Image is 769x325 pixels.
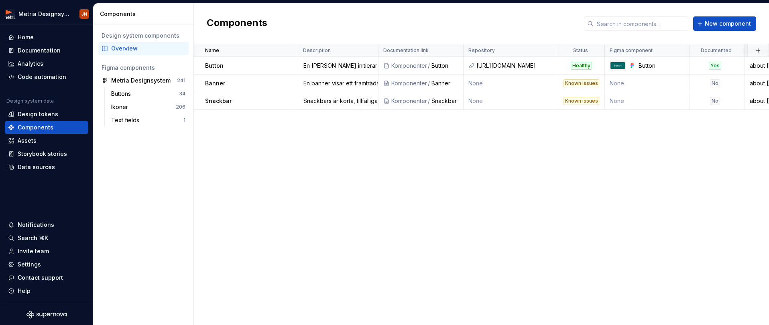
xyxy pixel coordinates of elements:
[18,234,48,242] div: Search ⌘K
[468,47,495,54] p: Repository
[594,16,688,31] input: Search in components...
[18,60,43,68] div: Analytics
[5,147,88,160] a: Storybook stories
[183,117,185,123] div: 1
[6,9,15,19] img: fcc7d103-c4a6-47df-856c-21dae8b51a16.png
[108,101,189,113] a: Ikoner206
[427,62,431,70] div: /
[5,108,88,121] a: Design tokens
[383,47,429,54] p: Documentation link
[2,5,92,22] button: Metria DesignsystemJN
[18,150,67,158] div: Storybook stories
[18,137,37,145] div: Assets
[303,47,331,54] p: Description
[427,79,431,87] div: /
[100,10,190,18] div: Components
[431,79,458,87] div: Banner
[207,16,267,31] h2: Components
[111,116,142,124] div: Text fields
[605,92,690,110] td: None
[564,97,599,105] div: Known issues
[431,62,458,70] div: Button
[571,62,592,70] div: Healthy
[18,33,34,41] div: Home
[564,79,599,87] div: Known issues
[299,79,378,87] div: En banner visar ett framträdande meddelande högst upp på skärmen.
[5,31,88,44] a: Home
[179,91,185,97] div: 34
[18,221,54,229] div: Notifications
[5,218,88,231] button: Notifications
[610,62,625,69] img: Button
[431,97,458,105] div: Snackbar
[610,47,653,54] p: Figma component
[81,11,87,17] div: JN
[5,161,88,174] a: Data sources
[299,97,378,105] div: Snackbars är korta, tillfälliga meddelanden som visas längst upp på skärmen.
[98,74,189,87] a: Metria Designsystem241
[701,47,732,54] p: Documented
[18,73,66,81] div: Code automation
[5,258,88,271] a: Settings
[108,114,189,127] a: Text fields1
[18,163,55,171] div: Data sources
[18,287,31,295] div: Help
[710,97,720,105] div: No
[299,62,378,70] div: En [PERSON_NAME] initierar en handling och berättar för användaren vad som kommer att [PERSON_NAME].
[111,90,134,98] div: Buttons
[18,10,70,18] div: Metria Designsystem
[5,245,88,258] a: Invite team
[710,79,720,87] div: No
[693,16,756,31] button: New component
[6,98,54,104] div: Design system data
[205,47,219,54] p: Name
[464,92,558,110] td: None
[391,79,427,87] div: Komponenter
[18,247,49,255] div: Invite team
[102,64,185,72] div: Figma components
[176,104,185,110] div: 206
[108,87,189,100] a: Buttons34
[391,97,427,105] div: Komponenter
[5,44,88,57] a: Documentation
[573,47,588,54] p: Status
[18,260,41,268] div: Settings
[18,123,53,131] div: Components
[605,75,690,92] td: None
[26,311,67,319] svg: Supernova Logo
[205,62,224,70] p: Button
[205,79,225,87] p: Banner
[5,121,88,134] a: Components
[111,44,185,52] div: Overview
[5,134,88,147] a: Assets
[18,110,58,118] div: Design tokens
[98,42,189,55] a: Overview
[102,32,185,40] div: Design system components
[5,71,88,83] a: Code automation
[709,62,721,70] div: Yes
[5,285,88,297] button: Help
[427,97,431,105] div: /
[205,97,232,105] p: Snackbar
[705,20,751,28] span: New component
[177,77,185,84] div: 241
[639,62,685,70] div: Button
[111,103,131,111] div: Ikoner
[18,274,63,282] div: Contact support
[391,62,427,70] div: Komponenter
[476,62,553,70] div: [URL][DOMAIN_NAME]
[18,46,61,55] div: Documentation
[464,75,558,92] td: None
[5,57,88,70] a: Analytics
[111,77,171,85] div: Metria Designsystem
[5,271,88,284] button: Contact support
[5,232,88,244] button: Search ⌘K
